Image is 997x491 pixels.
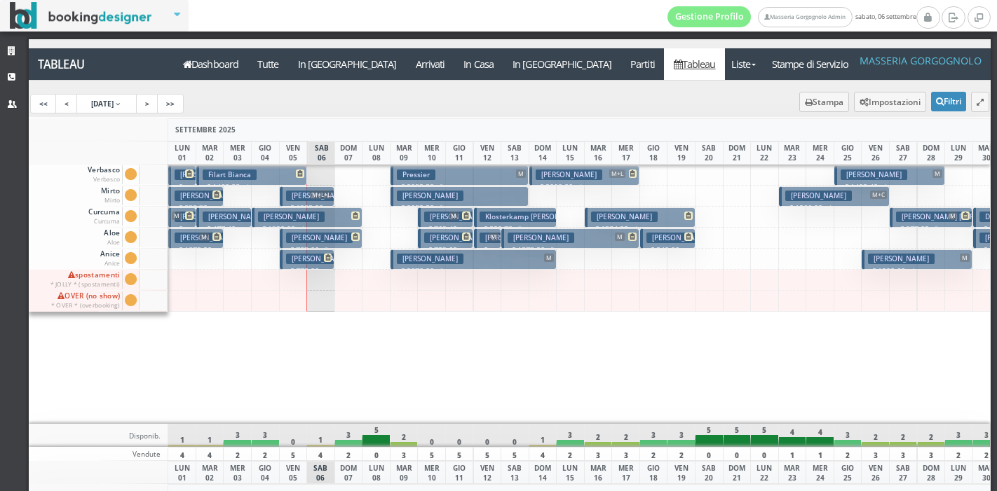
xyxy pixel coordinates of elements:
[480,244,496,289] p: € 314.00
[611,461,640,484] div: MER 17
[664,48,725,80] a: Tableau
[639,461,668,484] div: GIO 18
[501,424,529,447] div: 0
[418,228,473,249] button: [PERSON_NAME] | [PERSON_NAME] € 723.60 2 notti
[489,233,498,241] span: M
[473,447,502,461] div: 5
[334,447,363,461] div: 2
[695,141,724,165] div: SAB 20
[424,233,555,243] h3: [PERSON_NAME] | [PERSON_NAME]
[944,461,973,484] div: LUN 29
[449,212,459,220] span: M
[611,141,640,165] div: MER 17
[98,249,122,268] span: Anice
[611,424,640,447] div: 2
[29,48,174,80] a: Tableau
[175,170,362,180] h3: [PERSON_NAME] [PERSON_NAME] | [PERSON_NAME]
[480,233,546,243] h3: [PERSON_NAME]
[778,424,807,447] div: 4
[667,141,696,165] div: VEN 19
[406,48,454,80] a: Arrivati
[503,48,621,80] a: In [GEOGRAPHIC_DATA]
[529,461,557,484] div: DOM 14
[445,141,474,165] div: GIO 11
[584,461,613,484] div: MAR 16
[288,48,406,80] a: In [GEOGRAPHIC_DATA]
[611,447,640,461] div: 3
[424,223,469,245] p: € 769.42
[508,233,574,243] h3: [PERSON_NAME]
[390,424,419,447] div: 2
[417,141,446,165] div: MER 10
[286,202,331,224] p: € 1305.00
[834,141,862,165] div: GIO 25
[168,165,196,186] button: [PERSON_NAME] [PERSON_NAME] | [PERSON_NAME] € 1174.50
[917,424,946,447] div: 2
[55,94,78,113] a: <
[286,265,331,287] p: € 770.00
[168,228,224,249] button: [PERSON_NAME] M € 1875.20 5 notti
[750,461,779,484] div: LUN 22
[779,186,890,207] button: [PERSON_NAME] M+C € 1566.00 4 notti
[890,207,972,228] button: [PERSON_NAME] [PERSON_NAME] M € 977.82 3 notti
[723,141,752,165] div: DOM 21
[175,233,241,243] h3: [PERSON_NAME]
[391,186,529,207] button: [PERSON_NAME] € 2092.50 5 notti
[695,461,724,484] div: SAB 20
[584,447,613,461] div: 3
[397,202,524,214] p: € 2092.50
[822,204,846,213] small: 4 notti
[175,125,236,134] span: SETTEMBRE 2025
[944,447,973,461] div: 2
[203,170,257,180] h3: Filart Bianca
[104,196,121,204] small: Mirto
[196,207,252,228] button: [PERSON_NAME] [PERSON_NAME] | [PERSON_NAME] € 477.40 2 notti
[295,225,319,234] small: 4 notti
[931,92,966,111] button: Filtri
[50,280,121,288] small: * JOLLY * (spostamenti)
[778,447,807,461] div: 1
[168,186,224,207] button: [PERSON_NAME] | [PERSON_NAME] € 830.32 2 notti
[640,228,696,249] button: [PERSON_NAME] [PERSON_NAME] € 540.00 2 notti
[516,170,526,178] span: M
[445,424,474,447] div: 0
[334,424,363,447] div: 3
[157,94,184,113] a: >>
[529,424,557,447] div: 1
[445,447,474,461] div: 5
[223,461,252,484] div: MER 03
[778,461,807,484] div: MAR 23
[806,424,834,447] div: 4
[397,254,463,264] h3: [PERSON_NAME]
[279,447,308,461] div: 5
[99,186,122,205] span: Mirto
[639,447,668,461] div: 2
[905,267,929,276] small: 4 notti
[785,202,886,214] p: € 1566.00
[860,55,982,67] h4: Masseria Gorgognolo
[248,48,289,80] a: Tutte
[639,141,668,165] div: GIO 18
[878,183,902,192] small: 4 notti
[10,2,152,29] img: BookingDesigner.com
[306,461,335,484] div: SAB 06
[806,461,834,484] div: MER 24
[750,141,779,165] div: LUN 22
[639,424,668,447] div: 3
[306,447,335,461] div: 4
[841,181,941,193] p: € 1409.40
[473,141,502,165] div: VEN 12
[196,141,224,165] div: MAR 02
[279,424,308,447] div: 0
[868,254,935,264] h3: [PERSON_NAME]
[944,141,973,165] div: LUN 29
[725,48,762,80] a: Liste
[308,141,335,165] div: SAB 06
[29,447,169,461] div: Vendute
[168,207,196,228] button: [PERSON_NAME] | [PERSON_NAME] M € 2149.02
[758,7,852,27] a: Masseria Gorgognolo Admin
[391,165,529,186] button: Pressier M € 2092.50 5 notti
[279,461,308,484] div: VEN 05
[960,254,970,262] span: M
[889,141,918,165] div: SAB 27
